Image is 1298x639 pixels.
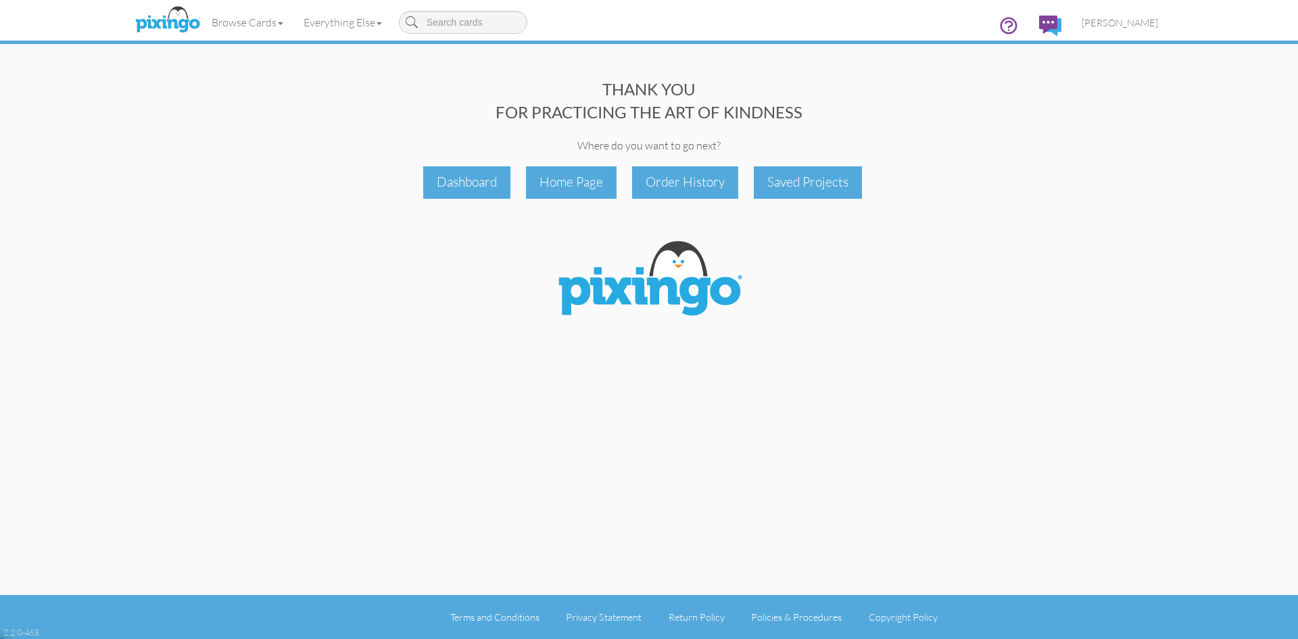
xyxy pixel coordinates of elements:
[669,611,725,623] a: Return Policy
[201,5,293,39] a: Browse Cards
[130,78,1168,124] div: THANK YOU FOR PRACTICING THE ART OF KINDNESS
[1039,16,1061,36] img: comments.svg
[3,626,39,638] div: 2.2.0-463
[130,138,1168,153] div: Where do you want to go next?
[548,233,750,329] img: Pixingo Logo
[632,166,738,198] div: Order History
[1082,17,1158,28] span: [PERSON_NAME]
[754,166,862,198] div: Saved Projects
[526,166,617,198] div: Home Page
[132,3,203,37] img: pixingo logo
[450,611,539,623] a: Terms and Conditions
[423,166,510,198] div: Dashboard
[399,11,527,34] input: Search cards
[751,611,842,623] a: Policies & Procedures
[293,5,392,39] a: Everything Else
[566,611,642,623] a: Privacy Statement
[1072,5,1168,40] a: [PERSON_NAME]
[869,611,938,623] a: Copyright Policy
